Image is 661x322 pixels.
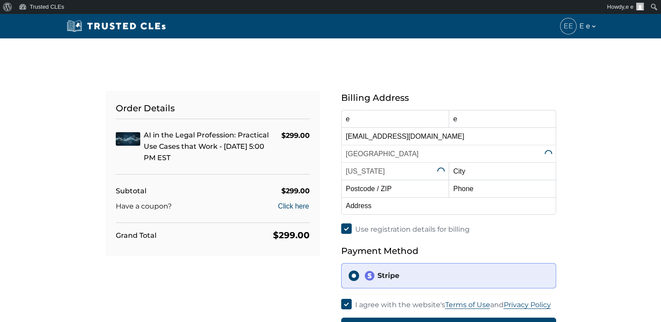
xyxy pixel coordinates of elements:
[116,230,156,241] div: Grand Total
[281,130,310,141] div: $299.00
[341,91,556,105] h5: Billing Address
[144,131,269,162] a: AI in the Legal Profession: Practical Use Cases that Work - [DATE] 5:00 PM EST
[341,127,556,145] input: Email Address
[116,185,146,197] div: Subtotal
[504,301,551,309] a: Privacy Policy
[449,180,556,197] input: Phone
[341,244,556,258] h5: Payment Method
[449,162,556,180] input: City
[64,20,169,33] img: Trusted CLEs
[341,197,556,215] input: Address
[364,271,549,281] div: Stripe
[355,225,470,233] span: Use registration details for billing
[341,180,449,197] input: Postcode / ZIP
[355,301,551,309] span: I agree with the website's and
[277,201,309,212] button: Click here
[116,132,140,146] img: AI in the Legal Profession: Practical Use Cases that Work - 10/15 - 5:00 PM EST
[273,228,310,242] div: $299.00
[579,20,597,32] span: E e
[281,185,310,197] div: $299.00
[349,271,359,281] input: stripeStripe
[116,101,310,119] h5: Order Details
[445,301,490,309] a: Terms of Use
[626,3,633,10] span: e e
[341,110,449,127] input: First Name
[449,110,556,127] input: Last Name
[116,200,172,212] div: Have a coupon?
[364,271,375,281] img: stripe
[561,18,576,34] span: EE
